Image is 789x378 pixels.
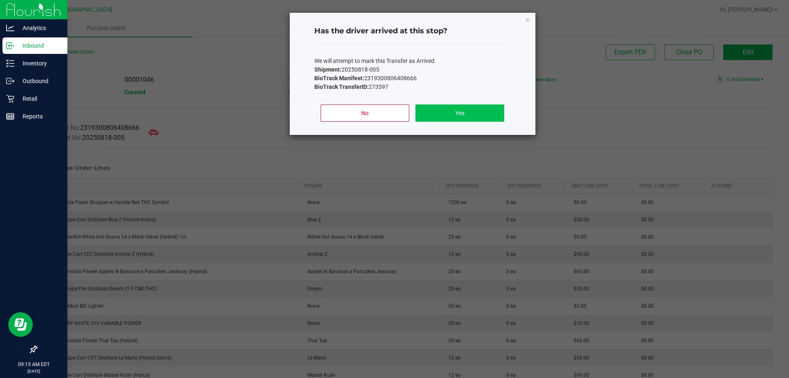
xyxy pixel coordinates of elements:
[314,26,511,37] h4: Has the driver arrived at this stop?
[14,23,64,33] p: Analytics
[314,65,511,74] p: 20250818-005
[6,24,14,32] inline-svg: Analytics
[6,59,14,67] inline-svg: Inventory
[314,75,364,81] b: BioTrack Manifest:
[14,58,64,68] p: Inventory
[314,83,369,90] b: BioTrack TransferID:
[14,76,64,86] p: Outbound
[4,361,64,368] p: 09:15 AM EDT
[6,42,14,50] inline-svg: Inbound
[14,94,64,104] p: Retail
[8,312,33,337] iframe: Resource center
[6,112,14,121] inline-svg: Reports
[6,77,14,85] inline-svg: Outbound
[314,74,511,83] p: 2319300806408666
[314,83,511,91] p: 273597
[6,95,14,103] inline-svg: Retail
[4,368,64,374] p: [DATE]
[14,111,64,121] p: Reports
[415,104,504,122] button: Yes
[14,41,64,51] p: Inbound
[321,104,409,122] button: No
[314,66,341,73] b: Shipment:
[525,15,531,25] button: Close
[314,57,511,65] p: We will attempt to mark this Transfer as Arrived.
